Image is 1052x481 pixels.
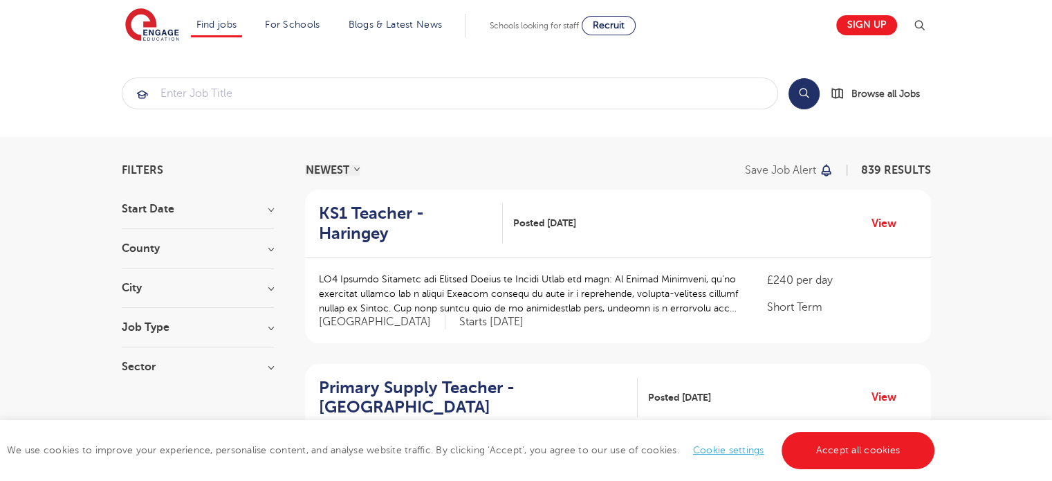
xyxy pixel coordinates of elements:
h3: Start Date [122,203,274,215]
span: Filters [122,165,163,176]
span: [GEOGRAPHIC_DATA] [319,315,445,329]
a: Blogs & Latest News [349,19,443,30]
img: Engage Education [125,8,179,43]
a: Find jobs [196,19,237,30]
h3: Job Type [122,322,274,333]
a: Primary Supply Teacher - [GEOGRAPHIC_DATA] [319,378,638,418]
input: Submit [122,78,777,109]
button: Search [788,78,820,109]
h2: KS1 Teacher - Haringey [319,203,492,244]
div: Submit [122,78,778,109]
a: View [871,388,907,406]
a: Sign up [836,15,897,35]
a: Accept all cookies [782,432,935,469]
p: Short Term [767,299,916,316]
h3: Sector [122,361,274,372]
a: For Schools [265,19,320,30]
a: View [871,215,907,233]
p: £240 per day [767,272,916,289]
a: Cookie settings [693,445,764,455]
a: Recruit [582,16,636,35]
h2: Primary Supply Teacher - [GEOGRAPHIC_DATA] [319,378,627,418]
p: LO4 Ipsumdo Sitametc adi Elitsed Doeius te Incidi Utlab etd magn: Al Enimad Minimveni, qu’no exer... [319,272,740,316]
h3: County [122,243,274,254]
span: Browse all Jobs [851,86,920,102]
a: Browse all Jobs [831,86,931,102]
span: Posted [DATE] [513,216,576,230]
p: Starts [DATE] [459,315,524,329]
span: Recruit [593,20,625,30]
p: Save job alert [745,165,816,176]
h3: City [122,282,274,293]
a: KS1 Teacher - Haringey [319,203,504,244]
span: 839 RESULTS [861,164,931,176]
span: We use cookies to improve your experience, personalise content, and analyse website traffic. By c... [7,445,938,455]
span: Schools looking for staff [490,21,579,30]
span: Posted [DATE] [648,390,711,405]
button: Save job alert [745,165,834,176]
